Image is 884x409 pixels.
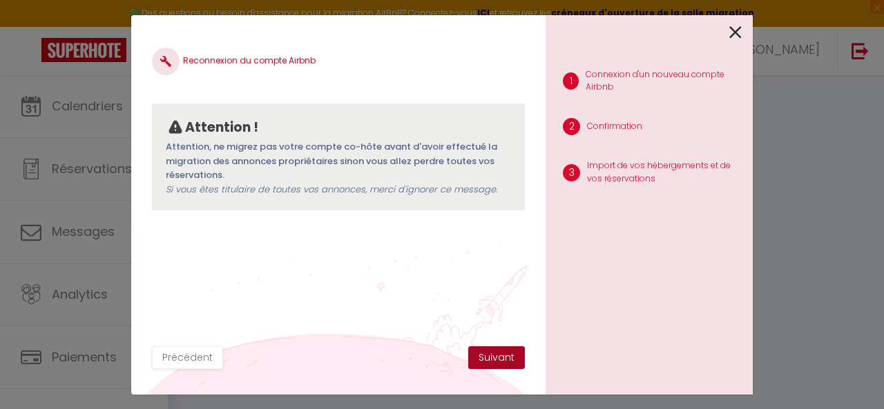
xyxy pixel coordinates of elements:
[11,6,52,47] button: Ouvrir le widget de chat LiveChat
[587,120,642,133] p: Confirmation
[152,48,525,75] h4: Reconnexion du compte Airbnb
[185,117,258,138] p: Attention !
[563,118,580,135] span: 2
[587,159,742,186] p: Import de vos hébergements et de vos réservations
[166,140,511,197] p: Attention, ne migrez pas votre compte co-hôte avant d'avoir effectué la migration des annonces pr...
[152,346,223,370] button: Précédent
[586,68,742,94] p: Connexion d'un nouveau compte Airbnb
[166,183,497,196] span: Si vous êtes titulaire de toutes vos annonces, merci d'ignorer ce message.
[563,164,580,181] span: 3
[563,72,579,90] span: 1
[468,346,525,370] button: Suivant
